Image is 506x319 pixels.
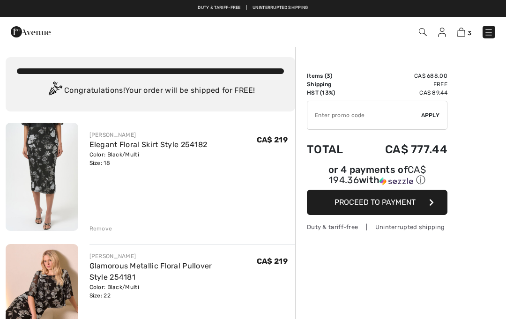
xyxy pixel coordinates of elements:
div: [PERSON_NAME] [89,252,257,260]
img: Search [419,28,427,36]
img: Menu [484,28,493,37]
div: Remove [89,224,112,233]
input: Promo code [307,101,421,129]
td: HST (13%) [307,89,358,97]
span: 3 [327,73,330,79]
td: Items ( ) [307,72,358,80]
span: 3 [468,30,471,37]
div: or 4 payments of with [307,165,447,186]
a: 3 [457,26,471,37]
span: CA$ 219 [257,135,288,144]
td: Free [358,80,447,89]
span: CA$ 219 [257,257,288,266]
div: Duty & tariff-free | Uninterrupted shipping [307,223,447,231]
a: Elegant Floral Skirt Style 254182 [89,140,208,149]
img: Elegant Floral Skirt Style 254182 [6,123,78,231]
span: CA$ 194.36 [329,164,426,185]
td: Total [307,134,358,165]
div: Color: Black/Multi Size: 18 [89,150,208,167]
img: My Info [438,28,446,37]
button: Proceed to Payment [307,190,447,215]
a: Glamorous Metallic Floral Pullover Style 254181 [89,261,212,282]
td: Shipping [307,80,358,89]
span: Apply [421,111,440,119]
img: Congratulation2.svg [45,82,64,100]
td: CA$ 89.44 [358,89,447,97]
div: or 4 payments ofCA$ 194.36withSezzle Click to learn more about Sezzle [307,165,447,190]
a: 1ère Avenue [11,27,51,36]
img: 1ère Avenue [11,22,51,41]
td: CA$ 777.44 [358,134,447,165]
div: Congratulations! Your order will be shipped for FREE! [17,82,284,100]
img: Sezzle [379,177,413,185]
td: CA$ 688.00 [358,72,447,80]
img: Shopping Bag [457,28,465,37]
div: [PERSON_NAME] [89,131,208,139]
span: Proceed to Payment [335,198,416,207]
div: Color: Black/Multi Size: 22 [89,283,257,300]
